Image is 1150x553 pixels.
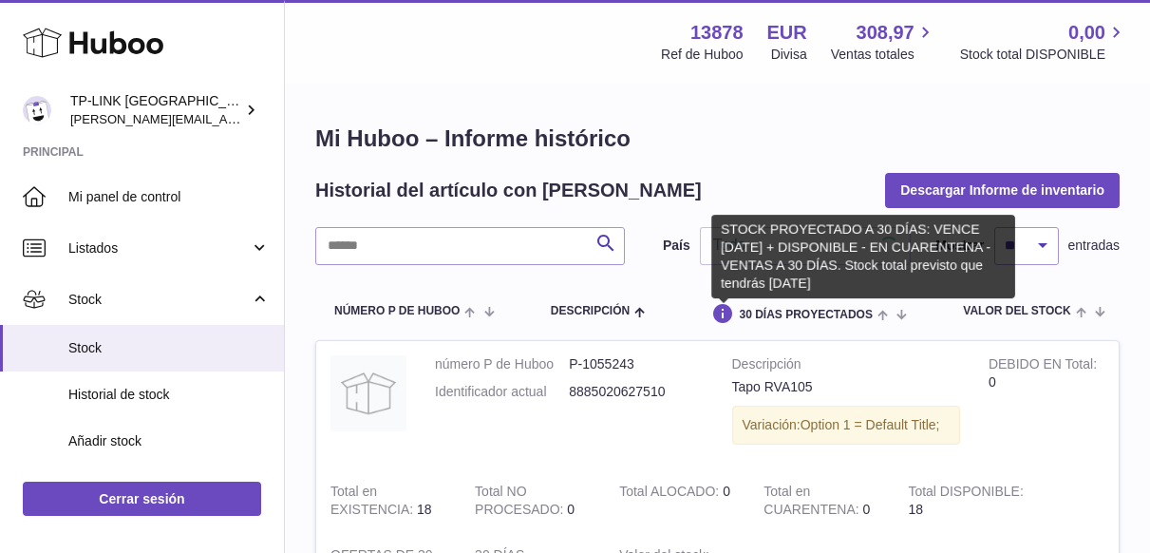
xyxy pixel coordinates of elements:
[461,468,605,533] td: 0
[68,239,250,257] span: Listados
[330,355,406,431] img: product image
[831,46,936,64] span: Ventas totales
[732,378,960,396] div: Tapo RVA105
[771,46,807,64] div: Divisa
[23,96,51,124] img: celia.yan@tp-link.com
[960,46,1127,64] span: Stock total DISPONIBLE
[68,432,270,450] span: Añadir stock
[767,20,807,46] strong: EUR
[690,20,744,46] strong: 13878
[569,355,703,373] dd: P-1055243
[908,484,1023,504] strong: Total DISPONIBLE
[70,111,381,126] span: [PERSON_NAME][EMAIL_ADDRESS][DOMAIN_NAME]
[831,20,936,64] a: 308,97 Ventas totales
[960,20,1127,64] a: 0,00 Stock total DISPONIBLE
[68,339,270,357] span: Stock
[863,502,871,517] span: 0
[989,356,1097,376] strong: DEBIDO EN Total
[1068,237,1120,255] span: entradas
[435,355,569,373] dt: número P de Huboo
[963,305,1070,317] span: Valor del stock
[23,482,261,516] a: Cerrar sesión
[68,188,270,206] span: Mi panel de control
[619,484,723,504] strong: Total ALOCADO
[70,92,241,128] div: TP-LINK [GEOGRAPHIC_DATA], SOCIEDAD LIMITADA
[551,305,630,317] span: Descripción
[1068,20,1105,46] span: 0,00
[315,178,702,203] h2: Historial del artículo con [PERSON_NAME]
[739,309,872,321] span: 30 DÍAS PROYECTADOS
[885,173,1120,207] button: Descargar Informe de inventario
[316,468,461,533] td: 18
[857,20,914,46] span: 308,97
[764,484,862,522] strong: Total en CUARENTENA
[732,406,960,445] div: Variación:
[732,355,960,378] strong: Descripción
[711,215,1015,298] div: STOCK PROYECTADO A 30 DÍAS: VENCE [DATE] + DISPONIBLE - EN CUARENTENA - VENTAS A 30 DÍAS. Stock t...
[68,386,270,404] span: Historial de stock
[475,484,567,522] strong: Total NO PROCESADO
[801,417,940,432] span: Option 1 = Default Title;
[68,291,250,309] span: Stock
[569,383,703,401] dd: 8885020627510
[663,237,690,255] label: País
[315,124,1120,154] h1: Mi Huboo – Informe histórico
[894,468,1038,533] td: 18
[435,383,569,401] dt: Identificador actual
[330,484,417,522] strong: Total en EXISTENCIA
[605,468,749,533] td: 0
[974,341,1119,468] td: 0
[334,305,460,317] span: número P de Huboo
[661,46,743,64] div: Ref de Huboo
